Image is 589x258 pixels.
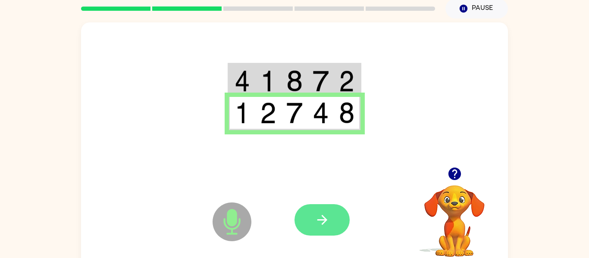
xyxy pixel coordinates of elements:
img: 8 [339,102,354,124]
img: 2 [339,70,354,92]
img: 1 [260,70,276,92]
img: 7 [313,70,329,92]
img: 4 [313,102,329,124]
img: 7 [286,102,303,124]
video: Your browser must support playing .mp4 files to use Literably. Please try using another browser. [411,172,498,258]
img: 8 [286,70,303,92]
img: 4 [235,70,250,92]
img: 1 [235,102,250,124]
img: 2 [260,102,276,124]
